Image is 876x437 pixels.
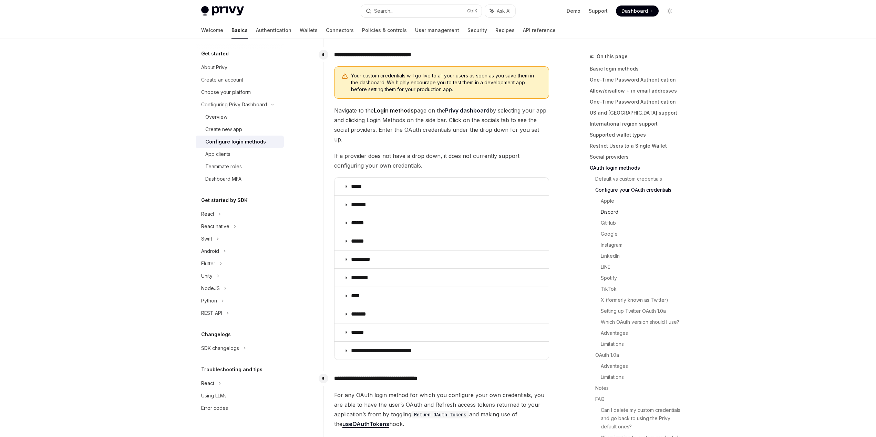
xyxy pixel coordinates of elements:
div: Configuring Privy Dashboard [201,100,267,109]
a: Restrict Users to a Single Wallet [590,140,681,151]
h5: Changelogs [201,330,231,339]
a: One-Time Password Authentication [590,96,681,107]
a: Authentication [256,22,291,39]
div: Overview [205,113,227,121]
button: Ask AI [485,5,515,17]
a: Social providers [590,151,681,162]
a: Limitations [601,372,681,383]
a: Recipes [495,22,515,39]
span: Ask AI [497,8,511,14]
div: Using LLMs [201,392,227,400]
a: Google [601,228,681,239]
button: Toggle dark mode [664,6,675,17]
a: OAuth login methods [590,162,681,173]
a: Advantages [601,361,681,372]
img: light logo [201,6,244,16]
a: Demo [567,8,580,14]
a: Welcome [201,22,223,39]
a: LINE [601,262,681,273]
div: React [201,379,214,387]
a: Apple [601,195,681,206]
a: App clients [196,148,284,160]
a: X (formerly known as Twitter) [601,295,681,306]
a: Setting up Twitter OAuth 1.0a [601,306,681,317]
span: Your custom credentials will go live to all your users as soon as you save them in the dashboard.... [351,72,542,93]
div: Teammate roles [205,162,242,171]
button: Search...CtrlK [361,5,482,17]
a: Support [589,8,608,14]
a: TikTok [601,284,681,295]
a: Overview [196,111,284,123]
a: Notes [595,383,681,394]
a: Create new app [196,123,284,136]
h5: Troubleshooting and tips [201,365,262,374]
span: If a provider does not have a drop down, it does not currently support configuring your own crede... [334,151,549,170]
a: OAuth 1.0a [595,350,681,361]
div: Unity [201,272,213,280]
a: Discord [601,206,681,217]
a: Limitations [601,339,681,350]
a: Using LLMs [196,390,284,402]
a: Create an account [196,74,284,86]
div: Create an account [201,76,243,84]
svg: Warning [341,73,348,80]
a: Basic login methods [590,63,681,74]
a: Instagram [601,239,681,251]
a: Connectors [326,22,354,39]
a: Configure login methods [196,136,284,148]
span: On this page [597,52,628,61]
a: International region support [590,118,681,129]
div: App clients [205,150,230,158]
a: Supported wallet types [590,129,681,140]
span: For any OAuth login method for which you configure your own credentials, you are able to have the... [334,390,549,429]
div: Configure login methods [205,138,266,146]
h5: Get started [201,50,229,58]
div: Swift [201,235,212,243]
span: Dashboard [621,8,648,14]
div: NodeJS [201,284,220,292]
span: Navigate to the page on the by selecting your app and clicking Login Methods on the side bar. Cli... [334,106,549,144]
div: React [201,210,214,218]
a: About Privy [196,61,284,74]
a: Teammate roles [196,160,284,173]
a: Dashboard [616,6,659,17]
strong: Login methods [374,107,414,114]
a: useOAuthTokens [342,420,389,428]
a: Default vs custom credentials [595,173,681,184]
a: Configure your OAuth credentials [595,184,681,195]
div: Create new app [205,125,242,134]
a: Security [467,22,487,39]
a: US and [GEOGRAPHIC_DATA] support [590,107,681,118]
h5: Get started by SDK [201,196,248,204]
div: React native [201,222,229,231]
a: Wallets [300,22,318,39]
div: REST API [201,309,222,317]
a: One-Time Password Authentication [590,74,681,85]
a: Dashboard MFA [196,173,284,185]
a: FAQ [595,394,681,405]
a: Spotify [601,273,681,284]
a: GitHub [601,217,681,228]
div: Android [201,247,219,255]
div: Search... [374,7,393,15]
div: Python [201,297,217,305]
span: Ctrl K [467,8,477,14]
div: Dashboard MFA [205,175,241,183]
div: About Privy [201,63,227,72]
div: Error codes [201,404,228,412]
a: Allow/disallow + in email addresses [590,85,681,96]
a: LinkedIn [601,251,681,262]
a: User management [415,22,459,39]
a: Choose your platform [196,86,284,98]
a: Basics [231,22,248,39]
a: Error codes [196,402,284,414]
a: Can I delete my custom credentials and go back to using the Privy default ones? [601,405,681,432]
code: Return OAuth tokens [411,411,469,418]
a: Advantages [601,328,681,339]
a: Privy dashboard [445,107,489,114]
a: API reference [523,22,556,39]
div: SDK changelogs [201,344,239,352]
a: Which OAuth version should I use? [601,317,681,328]
div: Choose your platform [201,88,251,96]
a: Policies & controls [362,22,407,39]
